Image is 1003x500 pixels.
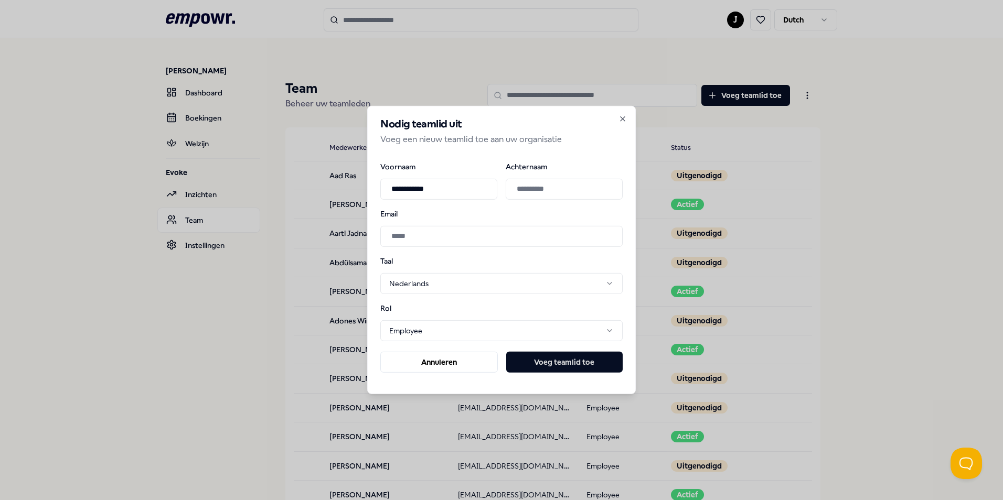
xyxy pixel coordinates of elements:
label: Voornaam [380,162,497,170]
button: Annuleren [380,352,498,373]
label: Email [380,210,623,217]
p: Voeg een nieuw teamlid toe aan uw organisatie [380,133,623,146]
label: Achternaam [506,162,623,170]
button: Voeg teamlid toe [506,352,623,373]
h2: Nodig teamlid uit [380,119,623,129]
label: Taal [380,257,435,264]
label: Rol [380,305,435,312]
